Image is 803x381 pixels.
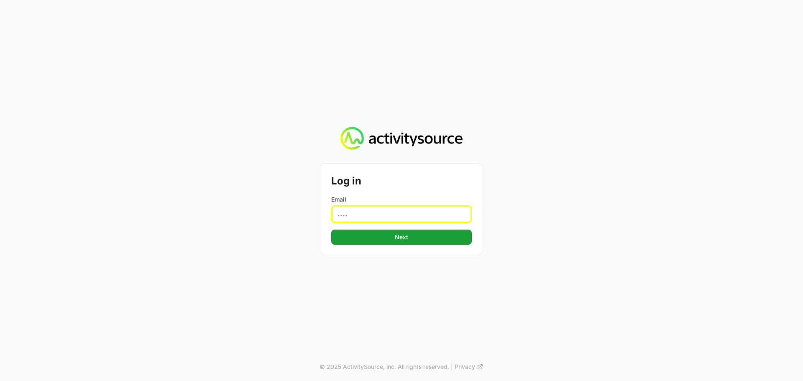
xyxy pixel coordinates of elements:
[455,363,483,371] a: Privacy
[331,174,472,189] h2: Log in
[331,230,472,245] button: Next
[340,127,462,150] img: Activity Source
[320,363,449,371] p: © 2025 ActivitySource, inc. All rights reserved.
[336,232,467,242] span: Next
[331,195,472,204] label: Email
[451,363,453,371] span: |
[331,205,472,223] input: Scanning by Zero Phishing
